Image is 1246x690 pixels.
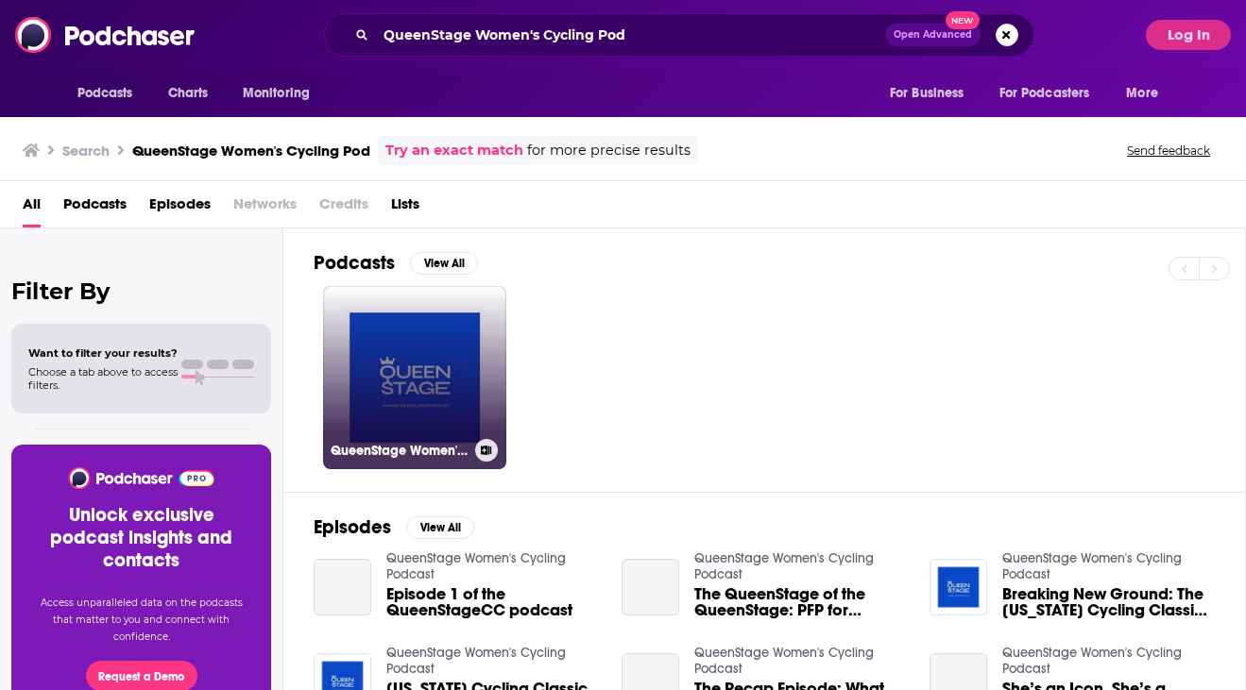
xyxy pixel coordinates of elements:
button: open menu [877,76,988,111]
span: Breaking New Ground: The [US_STATE] Cycling Classic's Women's Debut [1002,586,1215,618]
a: PodcastsView All [314,251,478,275]
h2: Filter By [11,278,271,305]
a: Episodes [149,189,211,227]
span: Monitoring [243,80,310,107]
span: For Business [890,80,964,107]
h3: QueenStage Women's Cycling Podcast [331,443,468,459]
input: Search podcasts, credits, & more... [376,20,885,50]
button: Send feedback [1121,143,1216,159]
button: View All [406,516,474,539]
span: Choose a tab above to access filters. [28,365,178,392]
p: Access unparalleled data on the podcasts that matter to you and connect with confidence. [34,595,248,646]
img: Podchaser - Follow, Share and Rate Podcasts [15,17,196,53]
span: For Podcasters [999,80,1090,107]
button: Open AdvancedNew [885,24,981,46]
button: Log In [1146,20,1231,50]
a: QueenStage Women's Cycling Podcast [1002,645,1182,677]
a: QueenStage Women's Cycling Podcast [386,550,566,582]
a: QueenStage Women's Cycling Podcast [694,550,874,582]
a: Try an exact match [385,140,523,161]
button: open menu [64,76,158,111]
span: Open Advanced [894,30,972,40]
a: The QueenStage of the QueenStage: PFP for President on Stage 8! [622,559,679,616]
span: Charts [168,80,209,107]
span: Podcasts [77,80,133,107]
h2: Episodes [314,515,391,539]
button: View All [410,252,478,275]
h3: Unlock exclusive podcast insights and contacts [34,504,248,572]
a: Episode 1 of the QueenStageCC podcast [386,586,599,618]
img: Podchaser - Follow, Share and Rate Podcasts [67,467,215,489]
a: Podcasts [63,189,127,227]
a: Episode 1 of the QueenStageCC podcast [314,559,371,616]
h3: Search [62,142,110,160]
a: QueenStage Women's Cycling Podcast [1002,550,1182,582]
a: QueenStage Women's Cycling Podcast [386,645,566,677]
span: More [1126,80,1158,107]
a: Lists [391,189,419,227]
a: QueenStage Women's Cycling Podcast [694,645,874,677]
a: Breaking New Ground: The Maryland Cycling Classic's Women's Debut [1002,586,1215,618]
a: Charts [156,76,220,111]
button: open menu [987,76,1118,111]
span: New [946,11,980,29]
div: Search podcasts, credits, & more... [324,13,1034,57]
span: Networks [233,189,297,227]
a: All [23,189,41,227]
a: The QueenStage of the QueenStage: PFP for President on Stage 8! [694,586,907,618]
a: EpisodesView All [314,515,474,539]
img: Breaking New Ground: The Maryland Cycling Classic's Women's Debut [930,559,987,616]
h3: QueenStage Women's Cycling Pod [132,142,370,160]
span: Want to filter your results? [28,346,178,360]
span: Credits [319,189,368,227]
button: open menu [1113,76,1182,111]
span: for more precise results [527,140,691,161]
button: open menu [230,76,334,111]
a: QueenStage Women's Cycling Podcast [323,286,506,469]
h2: Podcasts [314,251,395,275]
